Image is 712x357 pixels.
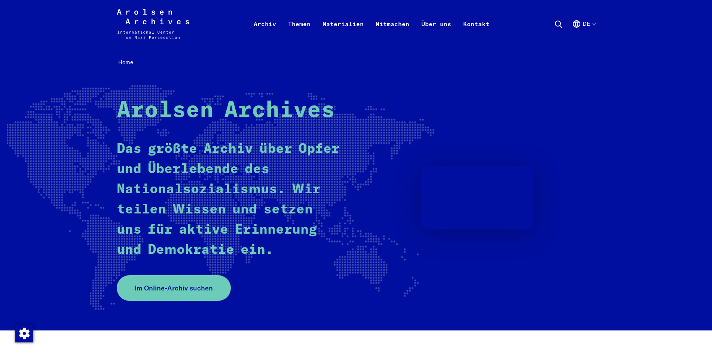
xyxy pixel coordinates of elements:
[415,18,457,48] a: Über uns
[15,324,33,342] img: Zustimmung ändern
[117,99,335,122] strong: Arolsen Archives
[117,57,596,68] nav: Breadcrumb
[117,275,231,301] a: Im Online-Archiv suchen
[370,18,415,48] a: Mitmachen
[248,9,495,39] nav: Primär
[118,59,133,66] span: Home
[317,18,370,48] a: Materialien
[457,18,495,48] a: Kontakt
[117,139,343,260] p: Das größte Archiv über Opfer und Überlebende des Nationalsozialismus. Wir teilen Wissen und setze...
[572,19,596,46] button: Deutsch, Sprachauswahl
[282,18,317,48] a: Themen
[248,18,282,48] a: Archiv
[135,283,213,293] span: Im Online-Archiv suchen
